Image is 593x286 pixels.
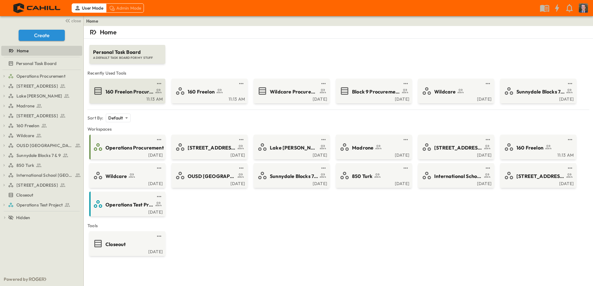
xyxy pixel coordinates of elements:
[419,152,492,157] div: [DATE]
[16,123,39,129] span: 160 Freelon
[91,171,163,180] a: Wildcare
[16,103,34,109] span: Madrone
[255,96,327,101] a: [DATE]
[19,30,65,41] button: Create
[86,18,98,24] a: Home
[337,180,409,185] a: [DATE]
[72,3,106,13] div: User Mode
[87,70,589,76] span: Recently Used Tools
[91,239,163,249] a: Closeout
[188,144,236,151] span: [STREET_ADDRESS]
[352,173,372,180] span: 850 Turk
[419,142,492,152] a: [STREET_ADDRESS]
[516,173,564,180] span: [STREET_ADDRESS]
[16,172,73,178] span: International School San Francisco
[8,111,81,120] a: [STREET_ADDRESS]
[419,96,492,101] a: [DATE]
[352,144,373,151] span: Madrone
[1,101,82,111] div: Madronetest
[105,88,154,95] span: 160 Freelon Procurement Log
[337,171,409,180] a: 850 Turk
[337,86,409,96] a: Block 9 Procurement Log
[566,164,574,172] button: test
[16,192,33,198] span: Closeout
[1,59,81,68] a: Personal Task Board
[1,46,81,55] a: Home
[502,180,574,185] a: [DATE]
[502,152,574,157] div: 11:13 AM
[502,86,574,96] a: Sunnydale Blocks 7 & 9
[484,164,492,172] button: test
[402,80,409,87] button: test
[402,136,409,143] button: test
[100,28,117,37] p: Home
[502,171,574,180] a: [STREET_ADDRESS]
[1,180,82,190] div: [STREET_ADDRESS]test
[8,102,81,110] a: Madrone
[16,132,34,139] span: Wildcare
[16,142,73,149] span: OUSD [GEOGRAPHIC_DATA]
[91,152,163,157] div: [DATE]
[419,180,492,185] a: [DATE]
[255,152,327,157] a: [DATE]
[8,201,81,209] a: Operations Test Project
[566,80,574,87] button: test
[419,86,492,96] a: Wildcare
[337,96,409,101] a: [DATE]
[1,191,81,199] a: Closeout
[105,241,126,248] span: Closeout
[255,180,327,185] a: [DATE]
[502,142,574,152] a: 160 Freelon
[8,161,81,170] a: 850 Turk
[337,142,409,152] a: Madrone
[91,86,163,96] a: 160 Freelon Procurement Log
[155,164,163,172] button: test
[320,164,327,172] button: test
[91,209,163,214] a: [DATE]
[270,88,318,95] span: Wildcare Procurement Log
[1,71,82,81] div: Operations Procurementtest
[238,136,245,143] button: test
[155,232,163,240] button: test
[320,80,327,87] button: test
[8,141,81,150] a: OUSD [GEOGRAPHIC_DATA]
[173,142,245,152] a: [STREET_ADDRESS]
[484,136,492,143] button: test
[62,16,82,25] button: close
[17,48,29,54] span: Home
[105,201,154,208] span: Operations Test Project
[8,92,81,100] a: Lake [PERSON_NAME]
[484,80,492,87] button: test
[255,171,327,180] a: Sunnydale Blocks 7 & 9
[173,86,245,96] a: 160 Freelon
[188,88,215,95] span: 160 Freelon
[320,136,327,143] button: test
[106,114,130,122] div: Default
[86,18,102,24] nav: breadcrumbs
[188,173,236,180] span: OUSD [GEOGRAPHIC_DATA]
[155,80,163,87] button: test
[255,142,327,152] a: Lake [PERSON_NAME]
[1,200,82,210] div: Operations Test Projecttest
[238,80,245,87] button: test
[155,193,163,200] button: test
[1,121,82,131] div: 160 Freelontest
[105,173,127,180] span: Wildcare
[1,160,82,170] div: 850 Turktest
[516,144,543,151] span: 160 Freelon
[106,3,144,13] div: Admin Mode
[91,180,163,185] a: [DATE]
[8,82,81,90] a: [STREET_ADDRESS]
[108,115,123,121] p: Default
[173,171,245,180] a: OUSD [GEOGRAPHIC_DATA]
[173,96,245,101] div: 11:13 AM
[89,39,166,64] a: Personal Task BoardA DEFAULT TASK BOARD FOR MY STUFF
[270,173,318,180] span: Sunnydale Blocks 7 & 9
[8,171,81,180] a: International School San Francisco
